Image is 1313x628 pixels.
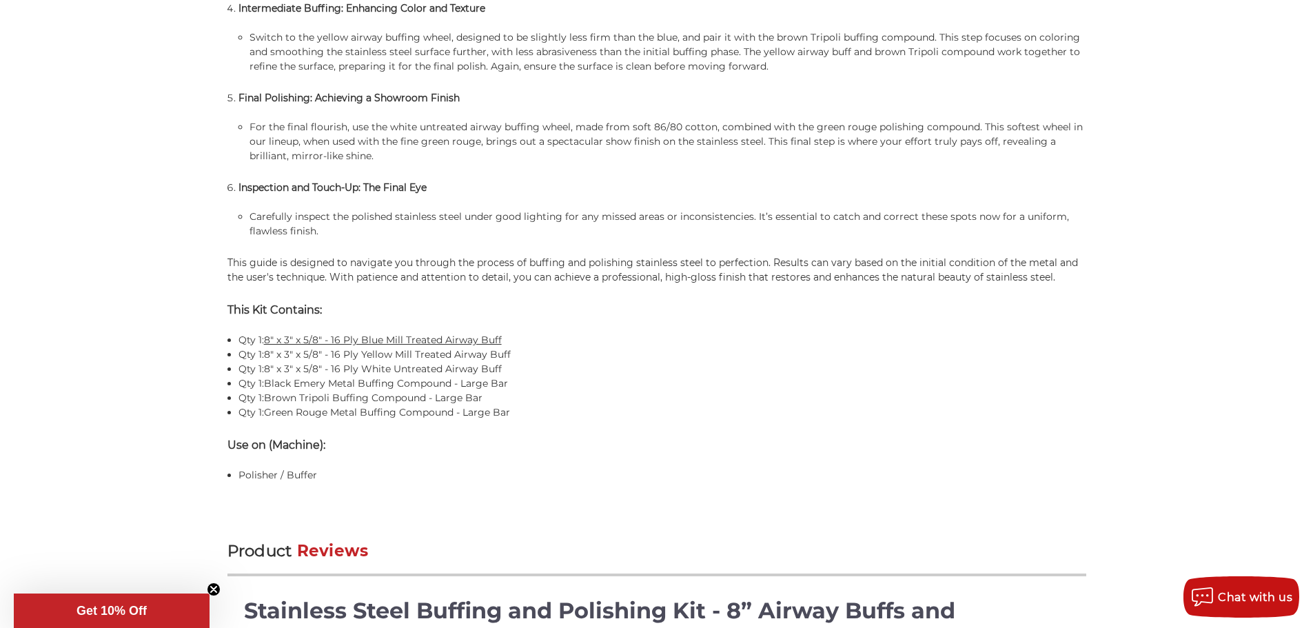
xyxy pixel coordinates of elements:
[250,210,1086,239] li: Carefully inspect the polished stainless steel under good lighting for any missed areas or incons...
[1183,576,1299,618] button: Chat with us
[77,604,147,618] span: Get 10% Off
[227,303,322,316] strong: This Kit Contains:
[14,594,210,628] div: Get 10% OffClose teaser
[238,347,1086,362] li: Qty 1:
[238,376,1086,391] li: Qty 1:
[238,2,485,14] strong: Intermediate Buffing: Enhancing Color and Texture
[238,92,460,104] strong: Final Polishing: Achieving a Showroom Finish
[264,363,502,375] a: 8" x 3" x 5/8" - 16 Ply White Untreated Airway Buff
[264,392,482,404] a: Brown Tripoli Buffing Compound - Large Bar
[1218,591,1292,604] span: Chat with us
[238,391,1086,405] li: Qty 1:
[238,181,427,194] strong: Inspection and Touch-Up: The Final Eye
[227,541,292,560] span: Product
[238,362,1086,376] li: Qty 1:
[264,348,511,361] a: 8" x 3" x 5/8" - 16 Ply Yellow Mill Treated Airway Buff
[238,405,1086,420] li: Qty 1:
[227,438,325,452] strong: Use on (Machine):
[250,30,1086,74] li: Switch to the yellow airway buffing wheel, designed to be slightly less firm than the blue, and p...
[238,333,1086,347] li: Qty 1:
[264,406,510,418] a: Green Rouge Metal Buffing Compound - Large Bar
[207,583,221,596] button: Close teaser
[227,256,1086,285] p: This guide is designed to navigate you through the process of buffing and polishing stainless ste...
[250,120,1086,163] li: For the final flourish, use the white untreated airway buffing wheel, made from soft 86/80 cotton...
[264,377,508,389] a: Black Emery Metal Buffing Compound - Large Bar
[238,468,1086,483] li: Polisher / Buffer
[297,541,369,560] span: Reviews
[264,334,502,346] a: 8" x 3" x 5/8" - 16 Ply Blue Mill Treated Airway Buff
